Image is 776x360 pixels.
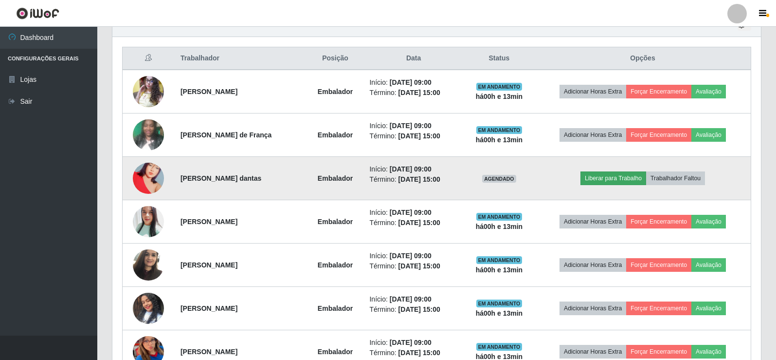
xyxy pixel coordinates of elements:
li: Início: [369,251,457,261]
strong: Embalador [318,348,353,356]
li: Término: [369,174,457,185]
span: EM ANDAMENTO [476,126,523,134]
img: 1718807119279.jpeg [133,151,164,206]
strong: há 00 h e 13 min [476,93,523,100]
strong: [PERSON_NAME] [180,218,237,226]
time: [DATE] 09:00 [390,165,432,173]
time: [DATE] 09:00 [390,295,432,303]
strong: Embalador [318,174,353,182]
button: Forçar Encerramento [626,215,691,228]
time: [DATE] 15:00 [398,262,440,270]
time: [DATE] 09:00 [390,252,432,260]
strong: Embalador [318,88,353,95]
li: Início: [369,121,457,131]
span: EM ANDAMENTO [476,83,523,91]
button: Adicionar Horas Extra [559,215,626,228]
span: EM ANDAMENTO [476,300,523,307]
strong: há 00 h e 13 min [476,309,523,317]
button: Liberar para Trabalho [580,171,646,185]
img: 1748573558798.jpeg [133,244,164,285]
strong: há 00 h e 13 min [476,266,523,274]
li: Início: [369,294,457,304]
button: Adicionar Horas Extra [559,302,626,315]
span: AGENDADO [482,175,516,183]
strong: [PERSON_NAME] dantas [180,174,261,182]
th: Status [464,47,535,70]
button: Avaliação [691,215,726,228]
th: Data [363,47,463,70]
button: Forçar Encerramento [626,258,691,272]
li: Início: [369,208,457,218]
time: [DATE] 09:00 [390,78,432,86]
strong: Embalador [318,304,353,312]
li: Início: [369,77,457,88]
time: [DATE] 15:00 [398,219,440,227]
li: Término: [369,88,457,98]
button: Forçar Encerramento [626,345,691,359]
li: Início: [369,164,457,174]
strong: Embalador [318,131,353,139]
li: Término: [369,218,457,228]
li: Término: [369,131,457,141]
th: Posição [307,47,364,70]
li: Término: [369,261,457,271]
strong: [PERSON_NAME] [180,348,237,356]
img: 1678138481697.jpeg [133,71,164,112]
th: Trabalhador [175,47,307,70]
strong: Embalador [318,218,353,226]
button: Forçar Encerramento [626,85,691,98]
button: Adicionar Horas Extra [559,128,626,142]
button: Avaliação [691,345,726,359]
button: Adicionar Horas Extra [559,85,626,98]
button: Trabalhador Faltou [646,171,705,185]
time: [DATE] 09:00 [390,208,432,216]
button: Avaliação [691,128,726,142]
button: Avaliação [691,258,726,272]
img: 1754087177031.jpeg [133,281,164,336]
img: 1713098995975.jpeg [133,114,164,155]
span: EM ANDAMENTO [476,213,523,221]
li: Término: [369,348,457,358]
button: Avaliação [691,302,726,315]
strong: [PERSON_NAME] [180,304,237,312]
th: Opções [535,47,751,70]
span: EM ANDAMENTO [476,256,523,264]
li: Início: [369,338,457,348]
strong: [PERSON_NAME] de França [180,131,271,139]
strong: Embalador [318,261,353,269]
time: [DATE] 09:00 [390,122,432,130]
time: [DATE] 15:00 [398,175,440,183]
strong: há 00 h e 13 min [476,136,523,144]
time: [DATE] 15:00 [398,349,440,357]
time: [DATE] 15:00 [398,132,440,140]
li: Término: [369,304,457,315]
time: [DATE] 09:00 [390,339,432,346]
button: Avaliação [691,85,726,98]
span: EM ANDAMENTO [476,343,523,351]
time: [DATE] 15:00 [398,89,440,96]
strong: há 00 h e 13 min [476,223,523,230]
button: Adicionar Horas Extra [559,345,626,359]
button: Forçar Encerramento [626,128,691,142]
strong: [PERSON_NAME] [180,88,237,95]
time: [DATE] 15:00 [398,305,440,313]
strong: [PERSON_NAME] [180,261,237,269]
img: 1748729241814.jpeg [133,203,164,240]
button: Forçar Encerramento [626,302,691,315]
button: Adicionar Horas Extra [559,258,626,272]
img: CoreUI Logo [16,7,59,19]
